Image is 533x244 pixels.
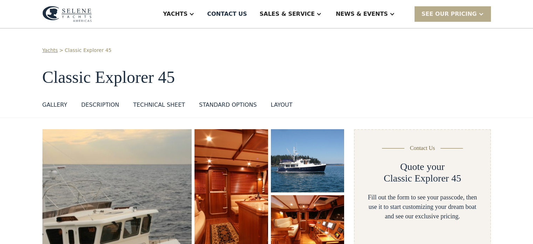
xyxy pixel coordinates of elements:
[199,101,257,112] a: standard options
[163,10,187,18] div: Yachts
[65,47,111,54] a: Classic Explorer 45
[207,10,247,18] div: Contact US
[415,6,491,21] div: SEE Our Pricing
[81,101,119,112] a: DESCRIPTION
[133,101,185,112] a: Technical sheet
[422,10,477,18] div: SEE Our Pricing
[81,101,119,109] div: DESCRIPTION
[271,101,293,109] div: layout
[271,129,344,192] img: 45 foot motor yacht
[336,10,388,18] div: News & EVENTS
[366,193,479,221] div: Fill out the form to see your passcode, then use it to start customizing your dream boat and see ...
[42,101,67,109] div: GALLERY
[410,144,435,152] div: Contact Us
[42,6,92,22] img: logo
[42,47,58,54] a: Yachts
[271,129,344,192] a: open lightbox
[133,101,185,109] div: Technical sheet
[260,10,315,18] div: Sales & Service
[42,101,67,112] a: GALLERY
[271,101,293,112] a: layout
[199,101,257,109] div: standard options
[59,47,63,54] div: >
[384,172,461,184] h2: Classic Explorer 45
[400,161,445,173] h2: Quote your
[42,68,491,87] h1: Classic Explorer 45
